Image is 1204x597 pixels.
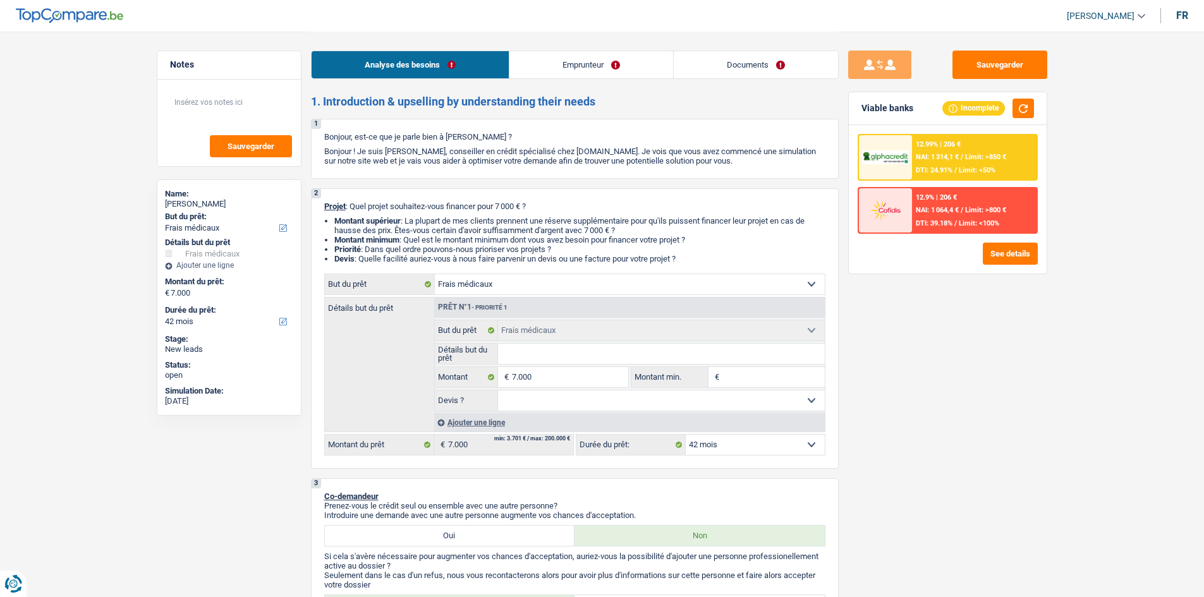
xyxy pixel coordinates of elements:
[334,235,399,244] strong: Montant minimum
[959,219,999,227] span: Limit: <100%
[435,344,499,364] label: Détails but du prêt
[862,198,909,222] img: Cofidis
[961,153,963,161] span: /
[954,166,957,174] span: /
[228,142,274,150] span: Sauvegarder
[312,51,509,78] a: Analyse des besoins
[165,199,293,209] div: [PERSON_NAME]
[210,135,292,157] button: Sauvegarder
[312,479,321,488] div: 3
[165,344,293,354] div: New leads
[324,132,825,142] p: Bonjour, est-ce que je parle bien à [PERSON_NAME] ?
[334,216,825,235] li: : La plupart de mes clients prennent une réserve supplémentaire pour qu'ils puissent financer leu...
[311,95,839,109] h2: 1. Introduction & upselling by understanding their needs
[435,390,499,411] label: Devis ?
[916,219,952,227] span: DTI: 39.18%
[916,206,959,214] span: NAI: 1 064,4 €
[165,360,293,370] div: Status:
[334,244,825,254] li: : Dans quel ordre pouvons-nous prioriser vos projets ?
[334,254,355,263] span: Devis
[325,435,434,455] label: Montant du prêt
[1057,6,1145,27] a: [PERSON_NAME]
[324,552,825,570] p: Si cela s'avère nécessaire pour augmenter vos chances d'acceptation, auriez-vous la possibilité d...
[471,304,508,311] span: - Priorité 1
[312,189,321,198] div: 2
[509,51,673,78] a: Emprunteur
[916,166,952,174] span: DTI: 24.91%
[334,244,361,254] strong: Priorité
[165,277,291,287] label: Montant du prêt:
[312,119,321,129] div: 1
[916,153,959,161] span: NAI: 1 314,1 €
[165,288,169,298] span: €
[861,103,913,114] div: Viable banks
[165,386,293,396] div: Simulation Date:
[434,413,825,431] div: Ajouter une ligne
[916,140,961,148] div: 12.99% | 206 €
[959,166,995,174] span: Limit: <50%
[916,193,957,202] div: 12.9% | 206 €
[961,206,963,214] span: /
[324,147,825,166] p: Bonjour ! Je suis [PERSON_NAME], conseiller en crédit spécialisé chez [DOMAIN_NAME]. Je vois que ...
[674,51,838,78] a: Documents
[165,261,293,270] div: Ajouter une ligne
[324,570,825,589] p: Seulement dans le cas d'un refus, nous vous recontacterons alors pour avoir plus d'informations s...
[165,396,293,406] div: [DATE]
[325,526,575,546] label: Oui
[435,367,499,387] label: Montant
[165,334,293,344] div: Stage:
[862,150,909,165] img: AlphaCredit
[434,435,448,455] span: €
[435,303,511,311] div: Prêt n°1
[1067,11,1134,21] span: [PERSON_NAME]
[1176,9,1188,21] div: fr
[965,153,1006,161] span: Limit: >850 €
[324,202,825,211] p: : Quel projet souhaitez-vous financer pour 7 000 € ?
[965,206,1006,214] span: Limit: >800 €
[498,367,512,387] span: €
[942,101,1005,115] div: Incomplete
[334,254,825,263] li: : Quelle facilité auriez-vous à nous faire parvenir un devis ou une facture pour votre projet ?
[954,219,957,227] span: /
[165,238,293,248] div: Détails but du prêt
[435,320,499,341] label: But du prêt
[334,235,825,244] li: : Quel est le montant minimum dont vous avez besoin pour financer votre projet ?
[325,274,435,294] label: But du prêt
[165,212,291,222] label: But du prêt:
[16,8,123,23] img: TopCompare Logo
[708,367,722,387] span: €
[324,501,825,510] p: Prenez-vous le crédit seul ou ensemble avec une autre personne?
[165,305,291,315] label: Durée du prêt:
[165,370,293,380] div: open
[983,243,1038,265] button: See details
[324,202,346,211] span: Projet
[494,436,570,442] div: min: 3.701 € / max: 200.000 €
[170,59,288,70] h5: Notes
[324,510,825,520] p: Introduire une demande avec une autre personne augmente vos chances d'acceptation.
[575,526,825,546] label: Non
[325,298,434,312] label: Détails but du prêt
[631,367,708,387] label: Montant min.
[576,435,686,455] label: Durée du prêt:
[324,491,379,501] span: Co-demandeur
[334,216,401,226] strong: Montant supérieur
[165,189,293,199] div: Name:
[952,51,1047,79] button: Sauvegarder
